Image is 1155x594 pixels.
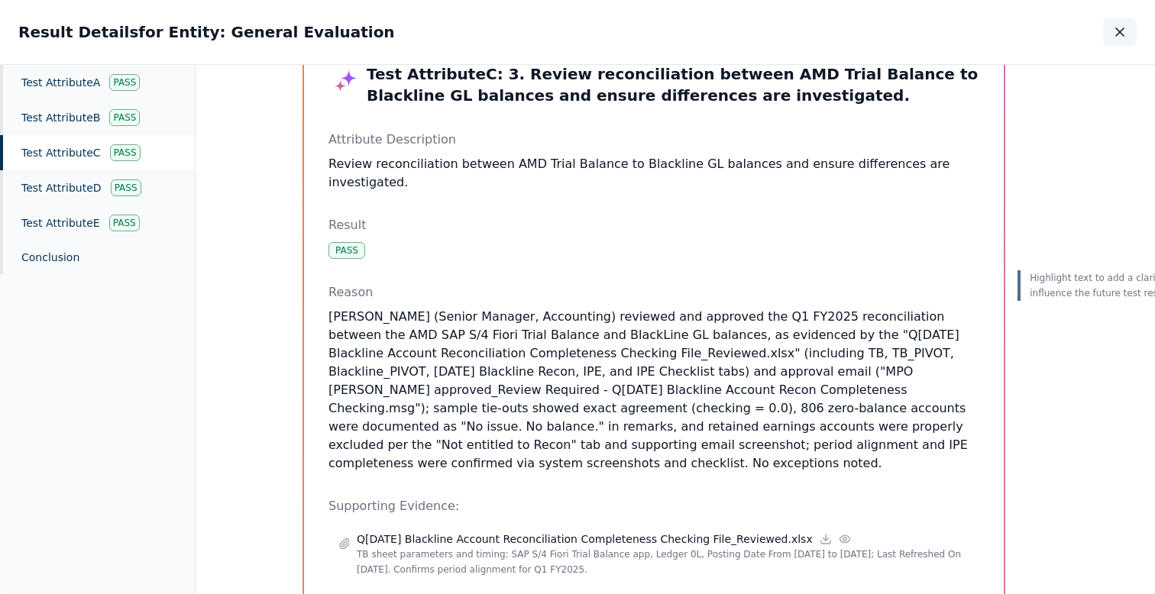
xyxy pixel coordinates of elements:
[18,21,395,43] h2: Result Details for Entity: General Evaluation
[357,531,813,547] p: Q[DATE] Blackline Account Reconciliation Completeness Checking File_Reviewed.xlsx
[109,109,140,126] div: Pass
[328,216,979,234] p: Result
[328,497,979,515] p: Supporting Evidence:
[328,308,979,473] p: [PERSON_NAME] (Senior Manager, Accounting) reviewed and approved the Q1 FY2025 reconciliation bet...
[328,242,365,259] div: Pass
[328,155,979,192] li: Review reconciliation between AMD Trial Balance to Blackline GL balances and ensure differences a...
[110,144,141,161] div: Pass
[109,215,140,231] div: Pass
[328,63,979,106] h3: Test Attribute C : 3. Review reconciliation between AMD Trial Balance to Blackline GL balances an...
[357,547,969,577] p: TB sheet parameters and timing: SAP S/4 Fiori Trial Balance app, Ledger 0L, Posting Date From [DA...
[111,179,141,196] div: Pass
[819,532,833,546] a: Download file
[328,283,979,302] p: Reason
[109,74,140,91] div: Pass
[328,131,979,149] p: Attribute Description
